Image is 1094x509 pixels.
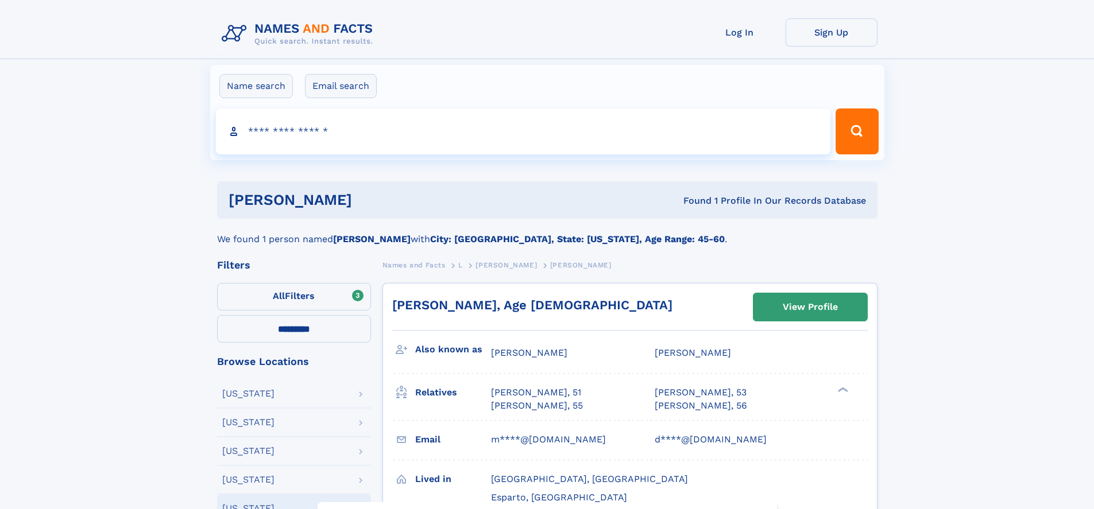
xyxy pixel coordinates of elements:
[305,74,377,98] label: Email search
[222,418,275,427] div: [US_STATE]
[694,18,786,46] a: Log In
[219,74,293,98] label: Name search
[786,18,877,46] a: Sign Up
[430,234,725,244] b: City: [GEOGRAPHIC_DATA], State: [US_STATE], Age Range: 45-60
[217,219,877,246] div: We found 1 person named with .
[273,290,285,301] span: All
[491,399,583,412] a: [PERSON_NAME], 55
[217,260,371,270] div: Filters
[517,195,866,207] div: Found 1 Profile In Our Records Database
[476,261,537,269] span: [PERSON_NAME]
[216,108,831,154] input: search input
[415,469,491,489] h3: Lived in
[835,386,849,394] div: ❯
[217,283,371,310] label: Filters
[476,258,537,272] a: [PERSON_NAME]
[783,294,838,320] div: View Profile
[415,430,491,449] h3: Email
[222,389,275,398] div: [US_STATE]
[222,446,275,456] div: [US_STATE]
[415,383,491,402] h3: Relatives
[491,492,627,503] span: Esparto, [GEOGRAPHIC_DATA]
[415,340,491,359] h3: Also known as
[491,473,688,484] span: [GEOGRAPHIC_DATA], [GEOGRAPHIC_DATA]
[655,347,731,358] span: [PERSON_NAME]
[491,386,581,399] a: [PERSON_NAME], 51
[458,258,463,272] a: L
[655,386,747,399] a: [PERSON_NAME], 53
[491,347,567,358] span: [PERSON_NAME]
[753,293,867,321] a: View Profile
[550,261,612,269] span: [PERSON_NAME]
[229,193,518,207] h1: [PERSON_NAME]
[458,261,463,269] span: L
[836,108,878,154] button: Search Button
[655,399,747,412] a: [PERSON_NAME], 56
[333,234,411,244] b: [PERSON_NAME]
[222,475,275,484] div: [US_STATE]
[392,298,672,312] a: [PERSON_NAME], Age [DEMOGRAPHIC_DATA]
[217,356,371,367] div: Browse Locations
[217,18,382,49] img: Logo Names and Facts
[382,258,446,272] a: Names and Facts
